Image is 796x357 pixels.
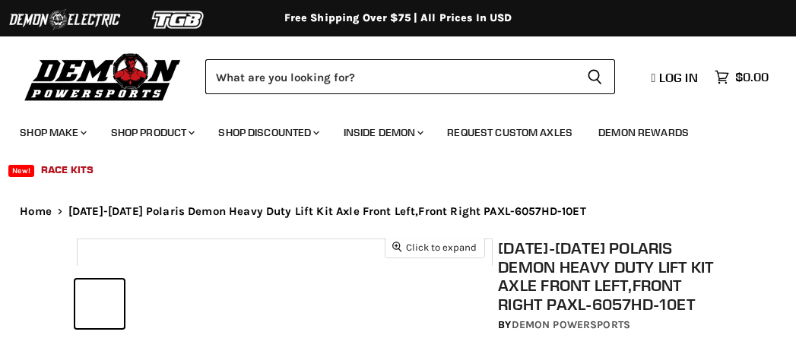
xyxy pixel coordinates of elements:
img: Demon Powersports [20,49,186,103]
span: New! [8,165,34,177]
a: Home [20,205,52,218]
a: Race Kits [30,154,105,185]
a: Shop Make [8,117,96,148]
ul: Main menu [8,111,765,185]
a: Demon Rewards [587,117,700,148]
form: Product [205,59,614,94]
button: Search [575,59,615,94]
span: [DATE]-[DATE] Polaris Demon Heavy Duty Lift Kit Axle Front Left,Front Right PAXL-6057HD-10ET [68,205,586,218]
a: Inside Demon [332,117,433,148]
a: Request Custom Axles [436,117,584,148]
span: Log in [659,70,698,85]
span: $0.00 [735,70,769,84]
a: $0.00 [707,66,776,88]
a: Log in [645,71,707,84]
a: Shop Discounted [207,117,328,148]
a: Shop Product [100,117,205,148]
span: Click to expand [392,242,477,253]
a: Demon Powersports [512,318,630,331]
div: by [498,317,725,333]
input: Search [205,59,574,94]
img: TGB Logo 2 [122,5,236,34]
img: Demon Electric Logo 2 [8,5,122,34]
button: Click to expand [385,237,484,257]
h1: [DATE]-[DATE] Polaris Demon Heavy Duty Lift Kit Axle Front Left,Front Right PAXL-6057HD-10ET [498,239,725,314]
button: 2014-2023 Polaris Demon Heavy Duty Lift Kit Axle Front Left,Front Right PAXL-6057HD-10ET thumbnail [75,280,124,328]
